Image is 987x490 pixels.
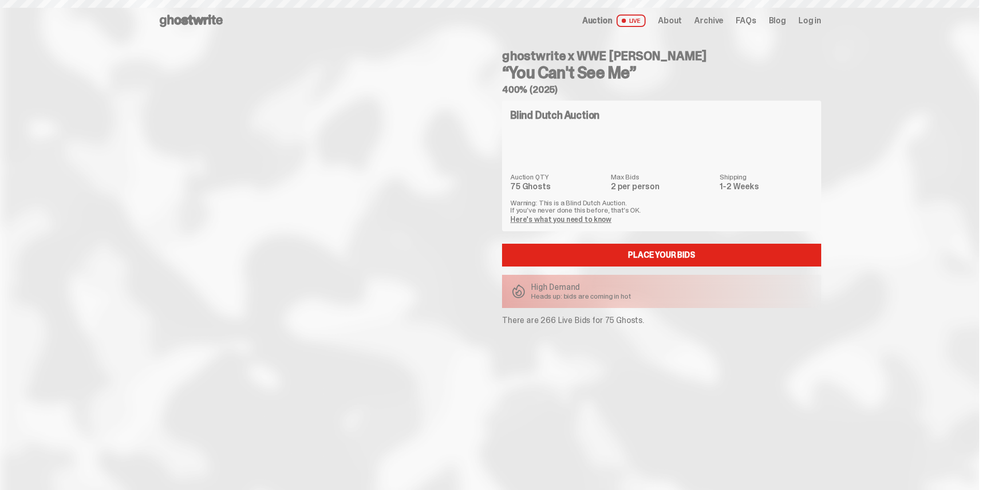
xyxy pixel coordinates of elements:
[582,17,612,25] span: Auction
[510,215,611,224] a: Here's what you need to know
[611,173,713,180] dt: Max Bids
[502,50,821,62] h4: ghostwrite x WWE [PERSON_NAME]
[502,64,821,81] h3: “You Can't See Me”
[502,244,821,267] a: Place your Bids
[510,173,605,180] dt: Auction QTY
[582,15,646,27] a: Auction LIVE
[510,183,605,191] dd: 75 Ghosts
[769,17,786,25] a: Blog
[736,17,756,25] a: FAQs
[658,17,682,25] a: About
[531,292,631,300] p: Heads up: bids are coming in hot
[611,183,713,191] dd: 2 per person
[720,173,813,180] dt: Shipping
[798,17,821,25] a: Log in
[531,283,631,291] p: High Demand
[694,17,723,25] a: Archive
[617,15,646,27] span: LIVE
[502,85,821,94] h5: 400% (2025)
[510,199,813,214] p: Warning: This is a Blind Dutch Auction. If you’ve never done this before, that’s OK.
[502,316,821,325] p: There are 266 Live Bids for 75 Ghosts.
[510,110,599,120] h4: Blind Dutch Auction
[720,183,813,191] dd: 1-2 Weeks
